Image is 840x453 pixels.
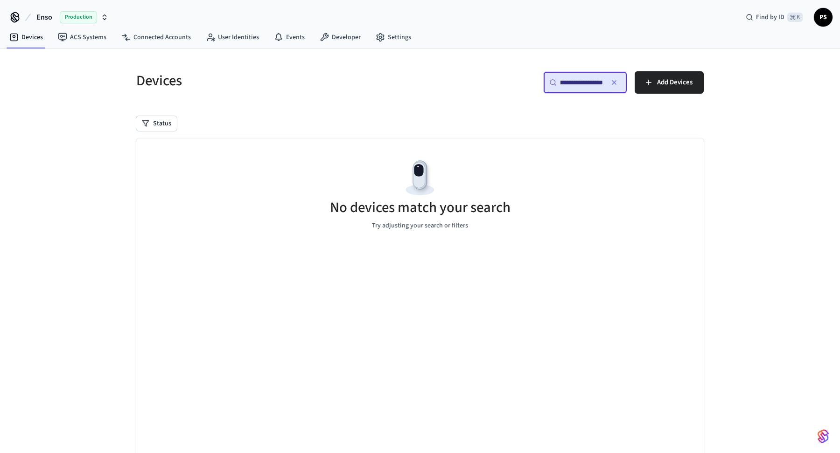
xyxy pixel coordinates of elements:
[50,29,114,46] a: ACS Systems
[814,8,833,27] button: PS
[399,157,441,199] img: Devices Empty State
[60,11,97,23] span: Production
[815,9,832,26] span: PS
[114,29,198,46] a: Connected Accounts
[372,221,468,231] p: Try adjusting your search or filters
[330,198,511,217] h5: No devices match your search
[738,9,810,26] div: Find by ID⌘ K
[2,29,50,46] a: Devices
[787,13,803,22] span: ⌘ K
[266,29,312,46] a: Events
[136,116,177,131] button: Status
[136,71,414,90] h5: Devices
[36,12,52,23] span: Enso
[198,29,266,46] a: User Identities
[635,71,704,94] button: Add Devices
[312,29,368,46] a: Developer
[657,76,693,89] span: Add Devices
[818,429,829,444] img: SeamLogoGradient.69752ec5.svg
[756,13,784,22] span: Find by ID
[368,29,419,46] a: Settings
